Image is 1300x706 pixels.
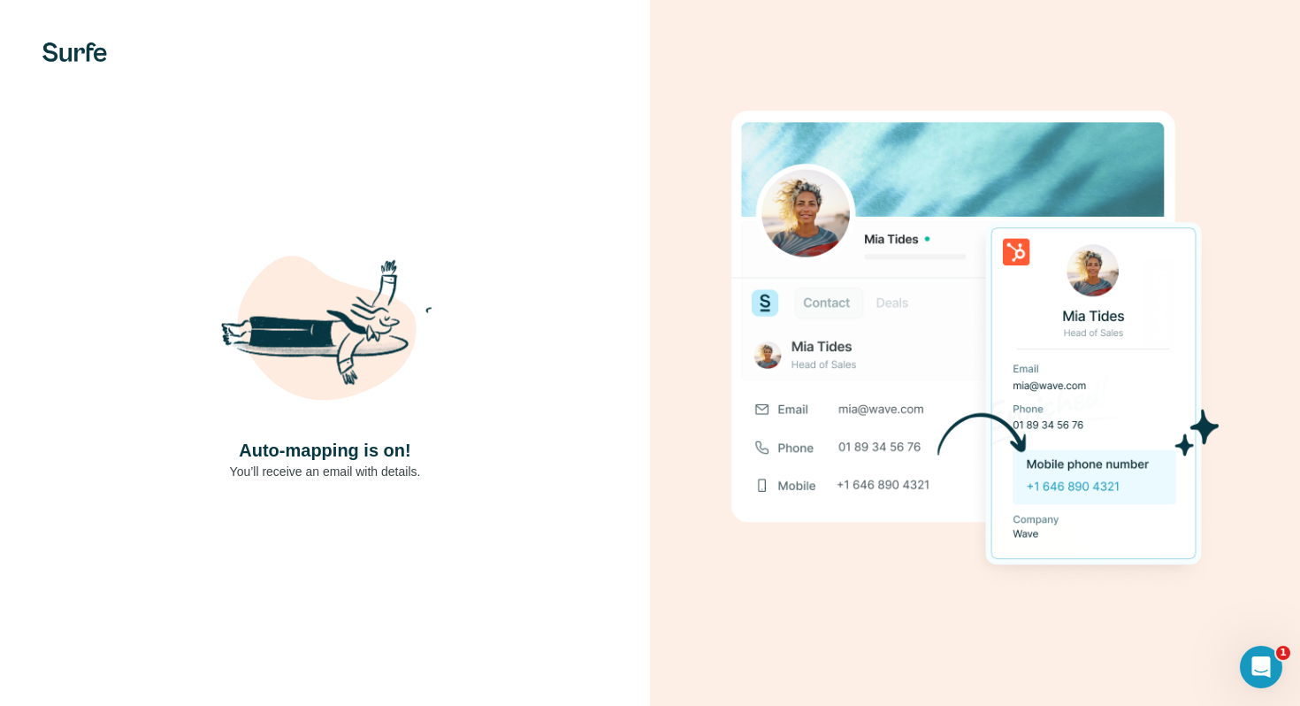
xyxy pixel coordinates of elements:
[230,463,421,480] p: You’ll receive an email with details.
[731,111,1220,595] img: Download Success
[1240,646,1282,688] iframe: Intercom live chat
[1276,646,1290,660] span: 1
[239,438,410,463] h4: Auto-mapping is on!
[42,42,107,62] img: Surfe's logo
[219,226,432,438] img: Shaka Illustration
